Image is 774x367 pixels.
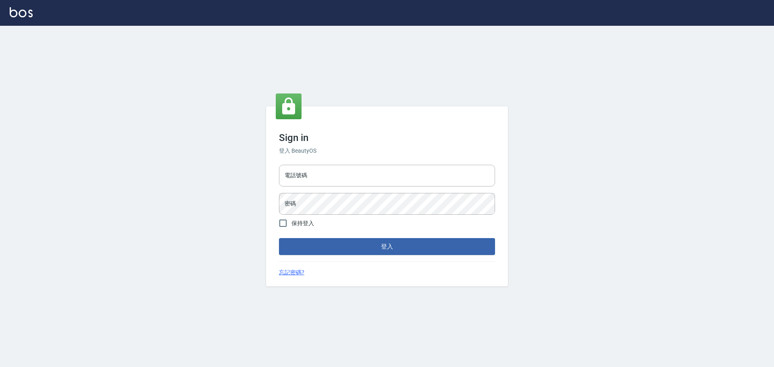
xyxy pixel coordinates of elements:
img: Logo [10,7,33,17]
a: 忘記密碼? [279,268,304,277]
button: 登入 [279,238,495,255]
span: 保持登入 [291,219,314,228]
h3: Sign in [279,132,495,143]
h6: 登入 BeautyOS [279,147,495,155]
